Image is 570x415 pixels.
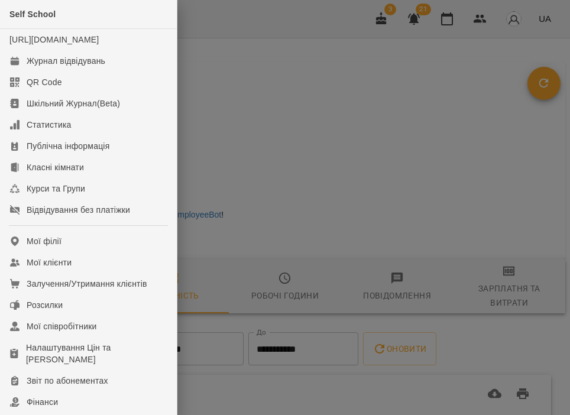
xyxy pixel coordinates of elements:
[27,140,109,152] div: Публічна інформація
[27,161,84,173] div: Класні кімнати
[27,183,85,194] div: Курси та Групи
[27,320,97,332] div: Мої співробітники
[27,55,105,67] div: Журнал відвідувань
[26,342,167,365] div: Налаштування Цін та [PERSON_NAME]
[27,396,58,408] div: Фінанси
[9,35,99,44] a: [URL][DOMAIN_NAME]
[27,375,108,387] div: Звіт по абонементах
[27,235,61,247] div: Мої філії
[27,98,120,109] div: Шкільний Журнал(Beta)
[27,299,63,311] div: Розсилки
[27,204,130,216] div: Відвідування без платіжки
[27,76,62,88] div: QR Code
[27,257,72,268] div: Мої клієнти
[27,278,147,290] div: Залучення/Утримання клієнтів
[27,119,72,131] div: Статистика
[9,9,56,19] span: Self School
